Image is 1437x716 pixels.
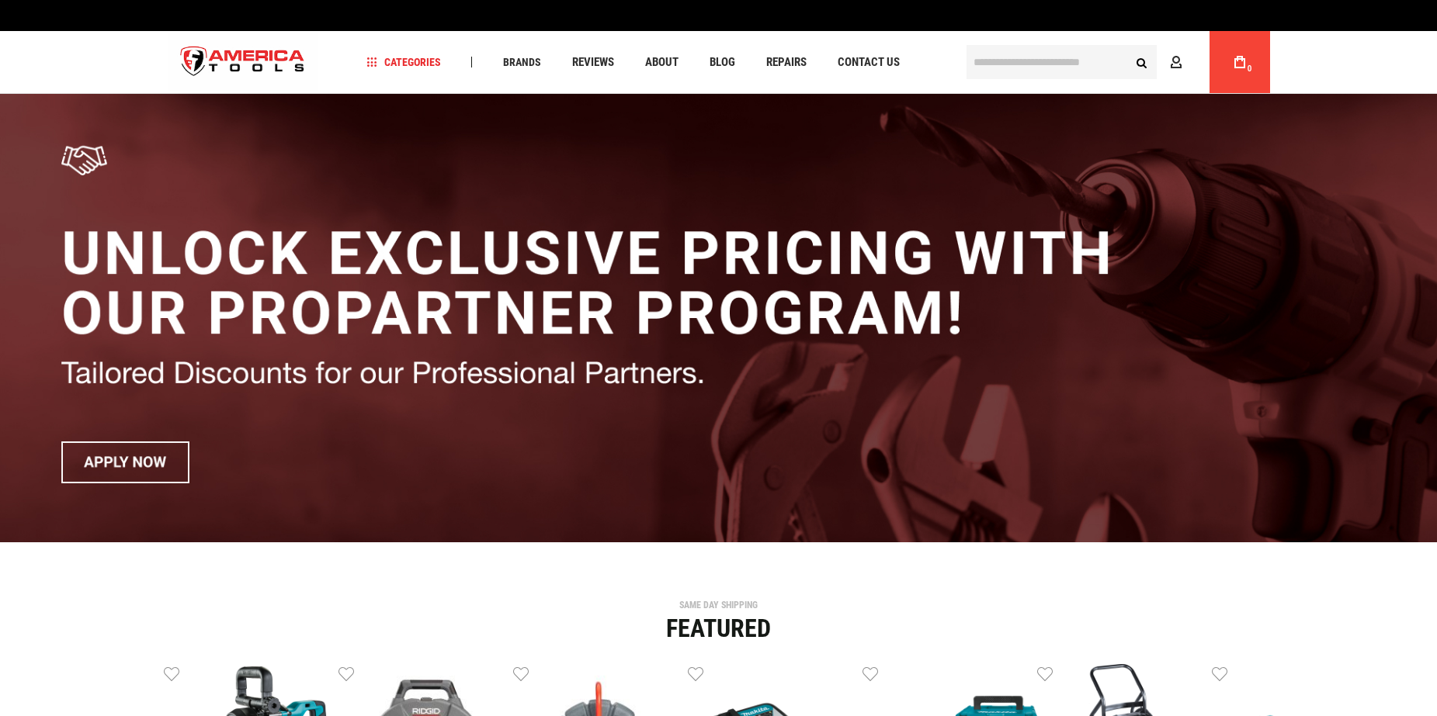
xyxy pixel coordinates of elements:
span: Categories [366,57,441,67]
span: Blog [710,57,735,68]
a: 0 [1225,31,1255,93]
a: Reviews [565,52,621,73]
a: Brands [496,52,548,73]
span: Brands [503,57,541,67]
span: Contact Us [838,57,900,68]
a: Blog [703,52,742,73]
a: Repairs [759,52,814,73]
span: 0 [1248,64,1252,73]
img: America Tools [168,33,318,92]
span: Repairs [766,57,807,68]
a: Contact Us [831,52,907,73]
span: Reviews [572,57,614,68]
a: About [638,52,686,73]
div: Featured [164,616,1274,641]
span: About [645,57,679,68]
button: Search [1127,47,1157,77]
div: SAME DAY SHIPPING [164,600,1274,610]
a: Categories [359,52,448,73]
a: store logo [168,33,318,92]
